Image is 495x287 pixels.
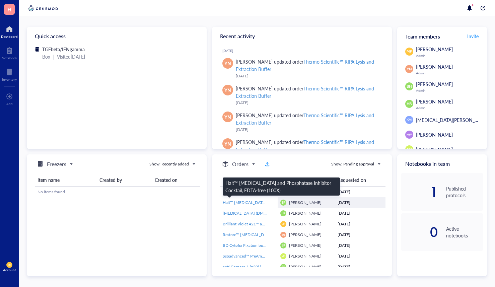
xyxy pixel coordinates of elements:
[407,49,412,54] span: MP
[331,161,374,167] div: Show: Pending approval
[223,232,275,238] a: Restore™ [MEDICAL_DATA] Stripping Buffer, Thermo Scientific, Restore™ [MEDICAL_DATA] Stripping Bu...
[407,101,412,107] span: HB
[416,88,483,92] div: Admin
[338,200,383,206] div: [DATE]
[289,242,322,248] span: [PERSON_NAME]
[282,265,285,269] span: EP
[7,5,11,13] span: H
[149,161,189,167] div: Show: Recently added
[236,85,374,99] div: Thermo Scientific™ RIPA Lysis and Extraction Buffer
[335,174,385,186] th: Requested on
[338,264,383,270] div: [DATE]
[416,131,453,138] span: [PERSON_NAME]
[401,187,438,197] div: 1
[338,189,383,195] div: [DATE]
[225,179,337,194] div: Halt™ [MEDICAL_DATA] and Phosphatase Inhibitor Cocktail, EDTA-free (100X)
[338,221,383,227] div: [DATE]
[446,185,483,199] div: Published protocols
[407,133,412,137] span: MW
[42,46,85,53] span: TGFbeta/IFNgamma
[416,106,483,110] div: Admin
[8,264,11,266] span: MP
[57,53,85,60] div: Visited [DATE]
[224,60,231,67] span: YN
[236,85,381,99] div: [PERSON_NAME] updated order
[236,112,374,126] div: Thermo Scientific™ RIPA Lysis and Extraction Buffer
[3,268,16,272] div: Account
[47,160,66,168] h5: Freezers
[236,58,374,72] div: Thermo Scientific™ RIPA Lysis and Extraction Buffer
[217,136,386,162] a: YN[PERSON_NAME] updated orderThermo Scientific™ RIPA Lysis and Extraction Buffer[DATE]
[223,242,269,248] span: BD Cytofix Fixation buffer
[224,86,231,94] span: YN
[220,174,278,186] th: Item name
[236,112,381,126] div: [PERSON_NAME] updated order
[467,33,479,40] span: Invite
[338,253,383,259] div: [DATE]
[223,221,309,227] span: Brilliant Violet 421™ anti-mouse Lineage Cocktail
[289,200,322,205] span: [PERSON_NAME]
[407,84,412,89] span: BH
[223,200,362,205] span: Halt™ [MEDICAL_DATA] and Phosphatase Inhibitor Cocktail, EDTA-free (100X)
[27,4,60,12] img: genemod-logo
[223,242,275,248] a: BD Cytofix Fixation buffer
[278,174,335,186] th: Requested by
[236,58,381,73] div: [PERSON_NAME] updated order
[282,233,285,236] span: YN
[289,264,322,270] span: [PERSON_NAME]
[416,146,453,153] span: [PERSON_NAME]
[416,63,453,70] span: [PERSON_NAME]
[217,109,386,136] a: YN[PERSON_NAME] updated orderThermo Scientific™ RIPA Lysis and Extraction Buffer[DATE]
[224,113,231,121] span: YN
[1,34,18,39] div: Dashboard
[222,49,386,53] div: [DATE]
[152,174,201,186] th: Created on
[416,117,490,123] span: [MEDICAL_DATA][PERSON_NAME]
[38,189,198,195] div: No items found
[27,27,207,46] div: Quick access
[289,253,322,259] span: [PERSON_NAME]
[223,221,275,227] a: Brilliant Violet 421™ anti-mouse Lineage Cocktail
[416,71,483,75] div: Admin
[416,81,453,87] span: [PERSON_NAME]
[338,232,383,238] div: [DATE]
[282,244,285,247] span: EP
[282,223,285,225] span: MP
[2,45,17,60] a: Notebook
[35,174,97,186] th: Item name
[401,227,438,237] div: 0
[53,53,54,60] div: |
[282,212,285,215] span: EP
[407,147,412,152] span: MR
[223,264,303,270] span: anti-Caspase-1 (p20) (mouse), mAb (Casper-1)
[289,221,322,227] span: [PERSON_NAME]
[236,73,381,79] div: [DATE]
[397,154,487,173] div: Notebooks in team
[467,31,479,42] button: Invite
[236,138,381,153] div: [PERSON_NAME] updated order
[217,55,386,82] a: YN[PERSON_NAME] updated orderThermo Scientific™ RIPA Lysis and Extraction Buffer[DATE]
[2,67,17,81] a: Inventory
[232,160,249,168] h5: Orders
[223,253,344,259] span: Ssoadvanced™ PreAmp Supermix, 50 x 50 µl rxns, 1.25 ml, 1725160
[416,98,453,105] span: [PERSON_NAME]
[217,82,386,109] a: YN[PERSON_NAME] updated orderThermo Scientific™ RIPA Lysis and Extraction Buffer[DATE]
[289,210,322,216] span: [PERSON_NAME]
[223,200,275,206] a: Halt™ [MEDICAL_DATA] and Phosphatase Inhibitor Cocktail, EDTA-free (100X)
[282,201,285,204] span: EP
[407,66,412,72] span: YN
[407,118,412,122] span: KM
[338,210,383,216] div: [DATE]
[2,77,17,81] div: Inventory
[1,24,18,39] a: Dashboard
[97,174,152,186] th: Created by
[338,242,383,248] div: [DATE]
[446,225,483,239] div: Active notebooks
[416,46,453,53] span: [PERSON_NAME]
[223,264,275,270] a: anti-Caspase-1 (p20) (mouse), mAb (Casper-1)
[416,54,483,58] div: Admin
[223,210,275,216] a: [MEDICAL_DATA] (DMSO), Hybri-Max™, sterile, suitable for hybridoma, ≥99.7%
[223,210,364,216] span: [MEDICAL_DATA] (DMSO), Hybri-Max™, sterile, suitable for hybridoma, ≥99.7%
[289,232,322,237] span: [PERSON_NAME]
